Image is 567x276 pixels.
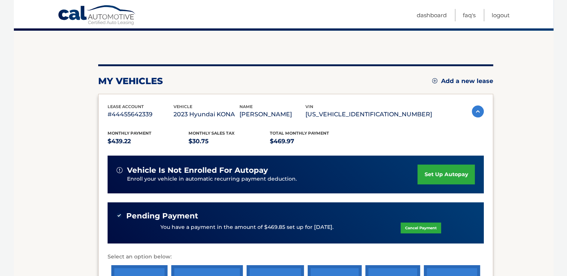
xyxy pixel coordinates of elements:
span: lease account [108,104,144,109]
span: Monthly sales Tax [189,131,235,136]
p: $469.97 [270,136,351,147]
span: vehicle [174,104,192,109]
span: vehicle is not enrolled for autopay [127,166,268,175]
a: Dashboard [417,9,447,21]
span: vin [305,104,313,109]
span: name [239,104,253,109]
p: 2023 Hyundai KONA [174,109,239,120]
p: $30.75 [189,136,270,147]
p: Enroll your vehicle in automatic recurring payment deduction. [127,175,418,183]
a: Add a new lease [432,77,493,85]
a: Cal Automotive [58,5,136,27]
p: You have a payment in the amount of $469.85 set up for [DATE]. [160,223,334,231]
h2: my vehicles [98,76,163,87]
a: Cancel Payment [401,223,441,233]
p: #44455642339 [108,109,174,120]
img: check-green.svg [117,213,122,218]
p: [PERSON_NAME] [239,109,305,120]
img: add.svg [432,78,437,83]
span: Total Monthly Payment [270,131,329,136]
a: FAQ's [463,9,476,21]
img: accordion-active.svg [472,105,484,117]
img: alert-white.svg [117,167,123,173]
p: $439.22 [108,136,189,147]
a: set up autopay [417,165,474,184]
p: Select an option below: [108,252,484,261]
span: Monthly Payment [108,131,151,136]
a: Logout [492,9,510,21]
span: Pending Payment [126,211,198,221]
p: [US_VEHICLE_IDENTIFICATION_NUMBER] [305,109,432,120]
